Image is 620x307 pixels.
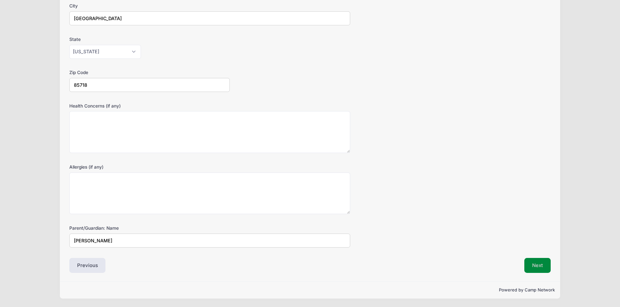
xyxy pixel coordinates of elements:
button: Next [524,258,551,273]
label: Parent/Guardian: Name [69,225,230,231]
label: City [69,3,230,9]
label: Health Concerns (if any) [69,103,230,109]
input: xxxxx [69,78,230,92]
p: Powered by Camp Network [65,287,555,293]
label: Allergies (if any) [69,164,230,170]
label: Zip Code [69,69,230,76]
button: Previous [69,258,106,273]
label: State [69,36,230,43]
